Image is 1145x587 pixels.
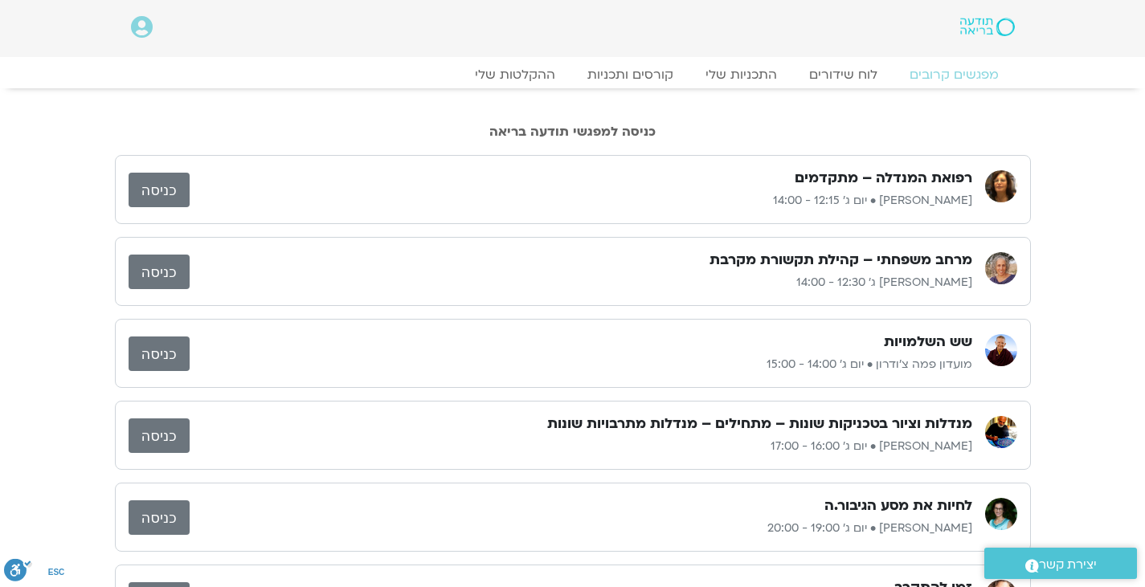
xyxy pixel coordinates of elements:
[131,67,1015,83] nav: Menu
[689,67,793,83] a: התכניות שלי
[115,124,1031,139] h2: כניסה למפגשי תודעה בריאה
[129,173,190,207] a: כניסה
[129,500,190,535] a: כניסה
[129,336,190,371] a: כניסה
[984,548,1137,579] a: יצירת קשר
[190,191,972,210] p: [PERSON_NAME] • יום ג׳ 12:15 - 14:00
[985,334,1017,366] img: מועדון פמה צ'ודרון
[795,169,972,188] h3: רפואת המנדלה – מתקדמים
[129,255,190,289] a: כניסה
[824,496,972,516] h3: לחיות את מסע הגיבור.ה
[190,273,972,292] p: [PERSON_NAME] ג׳ 12:30 - 14:00
[459,67,571,83] a: ההקלטות שלי
[985,416,1017,448] img: איתן קדמי
[985,170,1017,202] img: רונית הולנדר
[190,519,972,538] p: [PERSON_NAME] • יום ג׳ 19:00 - 20:00
[793,67,894,83] a: לוח שידורים
[1039,554,1097,576] span: יצירת קשר
[190,355,972,374] p: מועדון פמה צ'ודרון • יום ג׳ 14:00 - 15:00
[547,414,972,434] h3: מנדלות וציור בטכניקות שונות – מתחילים – מנדלות מתרבויות שונות
[190,437,972,456] p: [PERSON_NAME] • יום ג׳ 16:00 - 17:00
[894,67,1015,83] a: מפגשים קרובים
[985,252,1017,284] img: שגית רוסו יצחקי
[129,418,190,453] a: כניסה
[571,67,689,83] a: קורסים ותכניות
[985,498,1017,530] img: תמר לינצבסקי
[709,251,972,270] h3: מרחב משפחתי – קהילת תקשורת מקרבת
[884,332,972,352] h3: שש השלמויות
